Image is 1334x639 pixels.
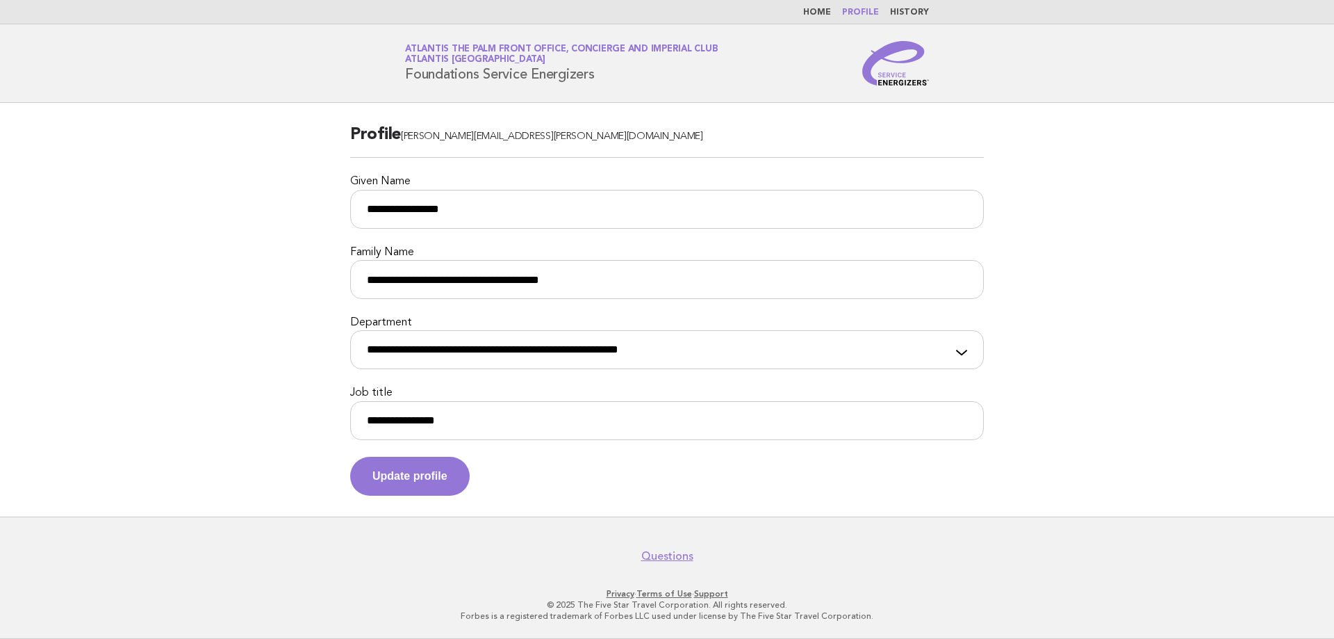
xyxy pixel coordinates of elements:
p: · · [242,588,1092,599]
label: Family Name [350,245,984,260]
button: Update profile [350,457,470,496]
a: Atlantis The Palm Front Office, Concierge and Imperial ClubAtlantis [GEOGRAPHIC_DATA] [405,45,718,64]
p: Forbes is a registered trademark of Forbes LLC used under license by The Five Star Travel Corpora... [242,610,1092,622]
a: Support [694,589,728,599]
img: Service Energizers [862,41,929,86]
a: Profile [842,8,879,17]
a: Questions [641,549,693,563]
a: Privacy [607,589,634,599]
label: Given Name [350,175,984,189]
a: Home [803,8,831,17]
label: Department [350,316,984,330]
span: [PERSON_NAME][EMAIL_ADDRESS][PERSON_NAME][DOMAIN_NAME] [401,131,703,142]
h2: Profile [350,124,984,158]
a: History [890,8,929,17]
p: © 2025 The Five Star Travel Corporation. All rights reserved. [242,599,1092,610]
a: Terms of Use [636,589,692,599]
span: Atlantis [GEOGRAPHIC_DATA] [405,56,545,65]
h1: Foundations Service Energizers [405,45,718,81]
label: Job title [350,386,984,401]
